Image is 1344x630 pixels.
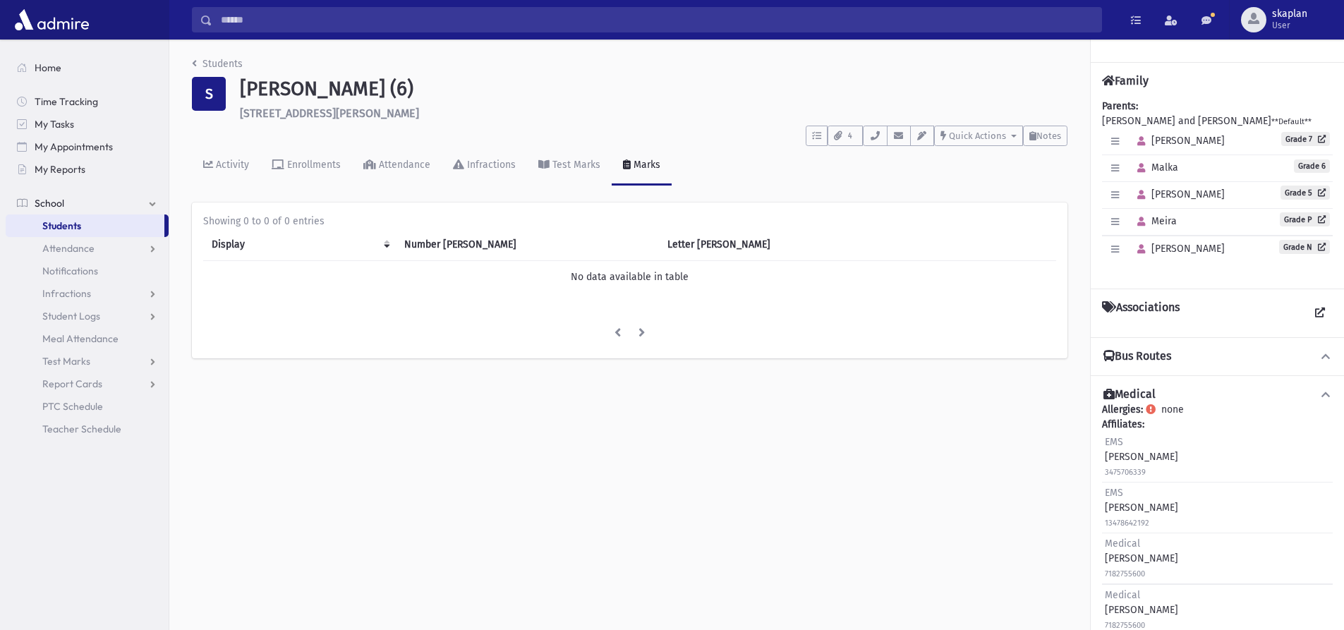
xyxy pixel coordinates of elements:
[1102,301,1180,326] h4: Associations
[1102,74,1149,87] h4: Family
[949,131,1006,141] span: Quick Actions
[213,159,249,171] div: Activity
[42,355,90,368] span: Test Marks
[631,159,660,171] div: Marks
[1131,243,1225,255] span: [PERSON_NAME]
[6,158,169,181] a: My Reports
[828,126,863,146] button: 4
[352,146,442,186] a: Attendance
[1103,349,1171,364] h4: Bus Routes
[203,229,396,261] th: Display
[192,58,243,70] a: Students
[1102,418,1144,430] b: Affiliates:
[464,159,516,171] div: Infractions
[659,229,887,261] th: Letter Mark
[1281,132,1330,146] a: Grade 7
[35,163,85,176] span: My Reports
[1272,8,1307,20] span: skaplan
[192,146,260,186] a: Activity
[550,159,600,171] div: Test Marks
[212,7,1101,32] input: Search
[1105,485,1178,530] div: [PERSON_NAME]
[1102,100,1138,112] b: Parents:
[6,56,169,79] a: Home
[1131,162,1178,174] span: Malka
[1281,186,1330,200] a: Grade 5
[934,126,1023,146] button: Quick Actions
[442,146,527,186] a: Infractions
[1023,126,1067,146] button: Notes
[6,237,169,260] a: Attendance
[240,107,1067,120] h6: [STREET_ADDRESS][PERSON_NAME]
[1131,135,1225,147] span: [PERSON_NAME]
[6,113,169,135] a: My Tasks
[1105,536,1178,581] div: [PERSON_NAME]
[203,260,1056,293] td: No data available in table
[35,118,74,131] span: My Tasks
[1307,301,1333,326] a: View all Associations
[35,61,61,74] span: Home
[612,146,672,186] a: Marks
[6,90,169,113] a: Time Tracking
[6,418,169,440] a: Teacher Schedule
[1294,159,1330,173] span: Grade 6
[6,327,169,350] a: Meal Attendance
[396,229,659,261] th: Number Mark
[240,77,1067,101] h1: [PERSON_NAME] (6)
[6,214,164,237] a: Students
[1102,99,1333,277] div: [PERSON_NAME] and [PERSON_NAME]
[42,287,91,300] span: Infractions
[6,305,169,327] a: Student Logs
[42,332,119,345] span: Meal Attendance
[192,56,243,77] nav: breadcrumb
[1131,188,1225,200] span: [PERSON_NAME]
[11,6,92,34] img: AdmirePro
[1105,538,1140,550] span: Medical
[6,395,169,418] a: PTC Schedule
[1105,569,1145,578] small: 7182755600
[42,310,100,322] span: Student Logs
[1105,436,1123,448] span: EMS
[35,140,113,153] span: My Appointments
[6,372,169,395] a: Report Cards
[1105,468,1146,477] small: 3475706339
[1102,349,1333,364] button: Bus Routes
[260,146,352,186] a: Enrollments
[1105,621,1145,630] small: 7182755600
[42,400,103,413] span: PTC Schedule
[844,130,856,143] span: 4
[1103,387,1156,402] h4: Medical
[1036,131,1061,141] span: Notes
[1105,487,1123,499] span: EMS
[203,214,1056,229] div: Showing 0 to 0 of 0 entries
[35,197,64,210] span: School
[1272,20,1307,31] span: User
[6,260,169,282] a: Notifications
[1279,240,1330,254] a: Grade N
[35,95,98,108] span: Time Tracking
[6,350,169,372] a: Test Marks
[42,423,121,435] span: Teacher Schedule
[1102,387,1333,402] button: Medical
[1102,404,1143,416] b: Allergies:
[42,219,81,232] span: Students
[1105,519,1149,528] small: 13478642192
[376,159,430,171] div: Attendance
[1131,215,1177,227] span: Meira
[192,77,226,111] div: S
[42,265,98,277] span: Notifications
[1105,589,1140,601] span: Medical
[42,242,95,255] span: Attendance
[284,159,341,171] div: Enrollments
[6,192,169,214] a: School
[1280,212,1330,226] a: Grade P
[1105,435,1178,479] div: [PERSON_NAME]
[6,135,169,158] a: My Appointments
[42,377,102,390] span: Report Cards
[527,146,612,186] a: Test Marks
[6,282,169,305] a: Infractions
